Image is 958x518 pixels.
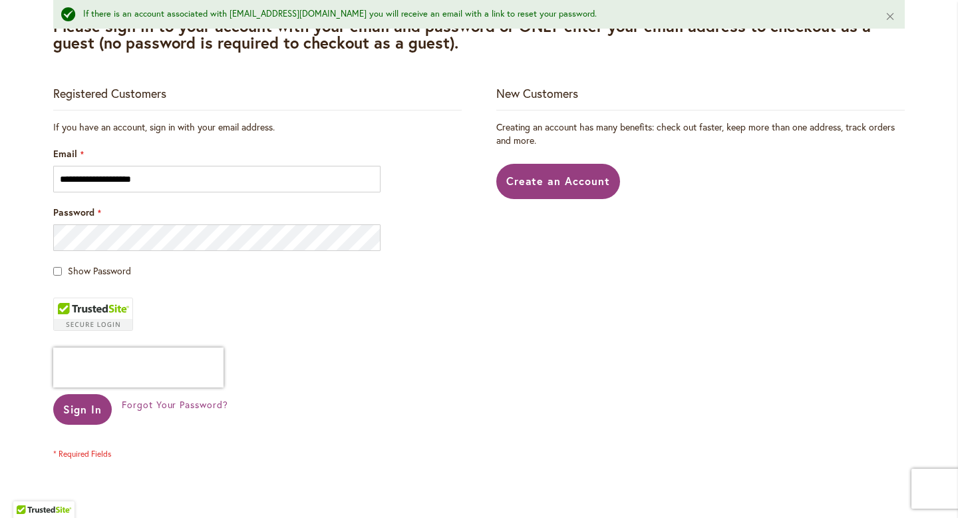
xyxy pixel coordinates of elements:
span: Sign In [63,402,102,416]
span: Show Password [68,264,131,277]
div: If there is an account associated with [EMAIL_ADDRESS][DOMAIN_NAME] you will receive an email wit... [83,8,865,21]
button: Sign In [53,394,112,425]
strong: New Customers [496,85,578,101]
iframe: reCAPTCHA [53,348,224,388]
span: Password [53,206,94,218]
span: Forgot Your Password? [122,398,228,411]
a: Create an Account [496,164,621,199]
iframe: Launch Accessibility Center [10,471,47,508]
a: Forgot Your Password? [122,398,228,411]
div: If you have an account, sign in with your email address. [53,121,462,134]
span: Email [53,147,77,160]
span: Create an Account [506,174,611,188]
div: TrustedSite Certified [53,298,133,331]
p: Creating an account has many benefits: check out faster, keep more than one address, track orders... [496,121,905,147]
strong: Please sign in to your account with your email and password or ONLY enter your email address to c... [53,15,871,53]
strong: Registered Customers [53,85,166,101]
